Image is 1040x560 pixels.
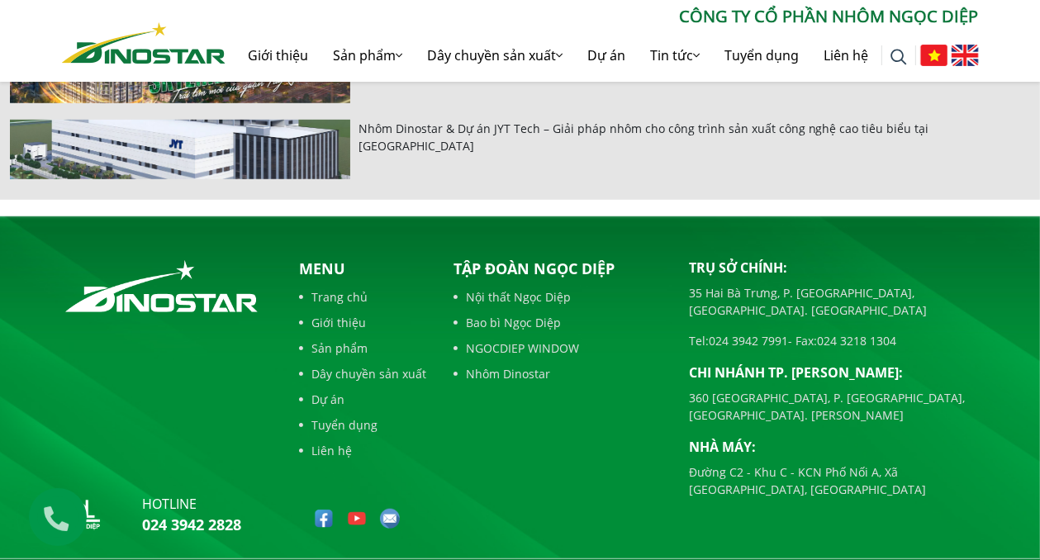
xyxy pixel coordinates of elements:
[300,314,427,331] a: Giới thiệu
[812,29,881,82] a: Liên hệ
[454,365,665,382] a: Nhôm Dinostar
[952,45,979,66] img: English
[920,45,947,66] img: Tiếng Việt
[690,389,979,424] p: 360 [GEOGRAPHIC_DATA], P. [GEOGRAPHIC_DATA], [GEOGRAPHIC_DATA]. [PERSON_NAME]
[710,333,789,349] a: 024 3942 7991
[62,22,226,64] img: Nhôm Dinostar
[300,442,427,459] a: Liên hệ
[690,332,979,349] p: Tel: - Fax:
[690,258,979,278] p: Trụ sở chính:
[690,284,979,319] p: 35 Hai Bà Trưng, P. [GEOGRAPHIC_DATA], [GEOGRAPHIC_DATA]. [GEOGRAPHIC_DATA]
[300,365,427,382] a: Dây chuyền sản xuất
[454,314,665,331] a: Bao bì Ngọc Diệp
[143,515,242,534] a: 024 3942 2828
[454,258,665,280] p: Tập đoàn Ngọc Diệp
[226,4,979,29] p: CÔNG TY CỔ PHẦN NHÔM NGỌC DIỆP
[690,363,979,382] p: Chi nhánh TP. [PERSON_NAME]:
[576,29,639,82] a: Dự án
[359,121,929,154] a: Nhôm Dinostar & Dự án JYT Tech – Giải pháp nhôm cho công trình sản xuất công nghệ cao tiêu biểu t...
[690,437,979,457] p: Nhà máy:
[300,288,427,306] a: Trang chủ
[236,29,321,82] a: Giới thiệu
[62,258,261,316] img: logo_footer
[416,29,576,82] a: Dây chuyền sản xuất
[10,120,350,179] img: Nhôm Dinostar & Dự án JYT Tech – Giải pháp nhôm cho công trình sản xuất công nghệ cao tiêu biểu t...
[818,333,897,349] a: 024 3218 1304
[300,416,427,434] a: Tuyển dụng
[454,288,665,306] a: Nội thất Ngọc Diệp
[143,494,242,514] p: hotline
[300,391,427,408] a: Dự án
[890,49,907,65] img: search
[454,339,665,357] a: NGOCDIEP WINDOW
[639,29,713,82] a: Tin tức
[321,29,416,82] a: Sản phẩm
[300,339,427,357] a: Sản phẩm
[713,29,812,82] a: Tuyển dụng
[300,258,427,280] p: Menu
[690,463,979,498] p: Đường C2 - Khu C - KCN Phố Nối A, Xã [GEOGRAPHIC_DATA], [GEOGRAPHIC_DATA]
